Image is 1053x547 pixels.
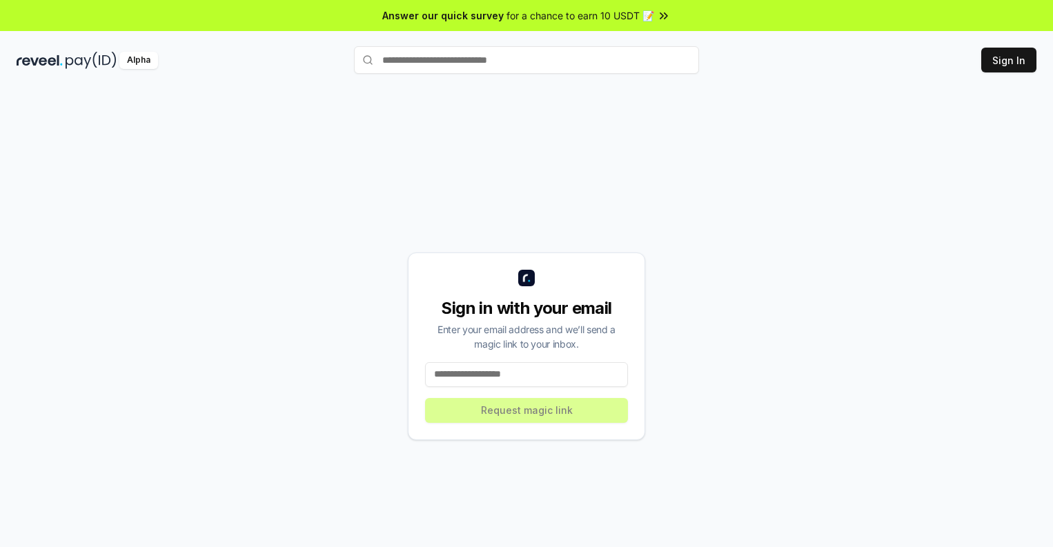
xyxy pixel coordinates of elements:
[981,48,1036,72] button: Sign In
[17,52,63,69] img: reveel_dark
[518,270,535,286] img: logo_small
[425,297,628,319] div: Sign in with your email
[382,8,504,23] span: Answer our quick survey
[506,8,654,23] span: for a chance to earn 10 USDT 📝
[119,52,158,69] div: Alpha
[66,52,117,69] img: pay_id
[425,322,628,351] div: Enter your email address and we’ll send a magic link to your inbox.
